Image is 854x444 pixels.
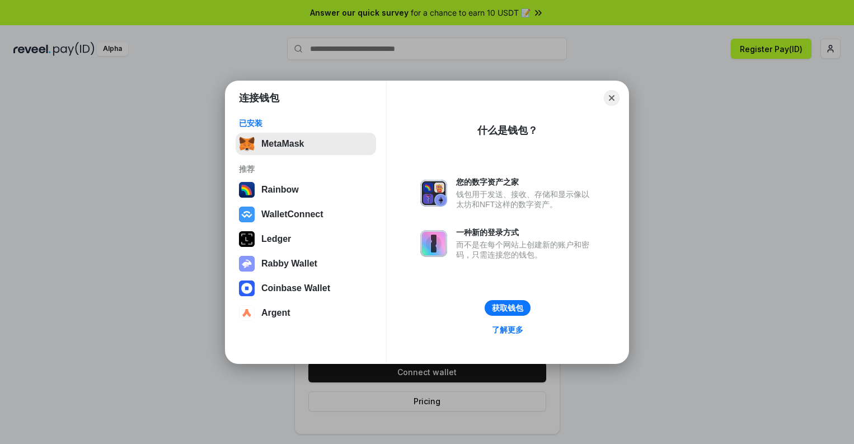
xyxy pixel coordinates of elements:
div: 钱包用于发送、接收、存储和显示像以太坊和NFT这样的数字资产。 [456,189,595,209]
img: svg+xml,%3Csvg%20width%3D%2228%22%20height%3D%2228%22%20viewBox%3D%220%200%2028%2028%22%20fill%3D... [239,281,255,296]
div: MetaMask [261,139,304,149]
button: Coinbase Wallet [236,277,376,300]
img: svg+xml,%3Csvg%20width%3D%22120%22%20height%3D%22120%22%20viewBox%3D%220%200%20120%20120%22%20fil... [239,182,255,198]
div: 获取钱包 [492,303,523,313]
div: 一种新的登录方式 [456,227,595,237]
img: svg+xml,%3Csvg%20width%3D%2228%22%20height%3D%2228%22%20viewBox%3D%220%200%2028%2028%22%20fill%3D... [239,207,255,222]
div: Rabby Wallet [261,259,317,269]
img: svg+xml,%3Csvg%20xmlns%3D%22http%3A%2F%2Fwww.w3.org%2F2000%2Fsvg%22%20width%3D%2228%22%20height%3... [239,231,255,247]
h1: 连接钱包 [239,91,279,105]
div: Rainbow [261,185,299,195]
button: Rainbow [236,179,376,201]
div: 已安装 [239,118,373,128]
button: Rabby Wallet [236,253,376,275]
div: Coinbase Wallet [261,283,330,293]
img: svg+xml,%3Csvg%20xmlns%3D%22http%3A%2F%2Fwww.w3.org%2F2000%2Fsvg%22%20fill%3D%22none%22%20viewBox... [239,256,255,272]
img: svg+xml,%3Csvg%20xmlns%3D%22http%3A%2F%2Fwww.w3.org%2F2000%2Fsvg%22%20fill%3D%22none%22%20viewBox... [420,180,447,207]
div: 什么是钱包？ [477,124,538,137]
img: svg+xml,%3Csvg%20width%3D%2228%22%20height%3D%2228%22%20viewBox%3D%220%200%2028%2028%22%20fill%3D... [239,305,255,321]
a: 了解更多 [485,323,530,337]
div: 您的数字资产之家 [456,177,595,187]
button: Ledger [236,228,376,250]
img: svg+xml,%3Csvg%20fill%3D%22none%22%20height%3D%2233%22%20viewBox%3D%220%200%2035%2033%22%20width%... [239,136,255,152]
button: 获取钱包 [485,300,531,316]
div: Argent [261,308,290,318]
div: Ledger [261,234,291,244]
div: 推荐 [239,164,373,174]
button: MetaMask [236,133,376,155]
div: 了解更多 [492,325,523,335]
div: 而不是在每个网站上创建新的账户和密码，只需连接您的钱包。 [456,240,595,260]
div: WalletConnect [261,209,323,219]
button: Argent [236,302,376,324]
button: WalletConnect [236,203,376,226]
button: Close [604,90,620,106]
img: svg+xml,%3Csvg%20xmlns%3D%22http%3A%2F%2Fwww.w3.org%2F2000%2Fsvg%22%20fill%3D%22none%22%20viewBox... [420,230,447,257]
